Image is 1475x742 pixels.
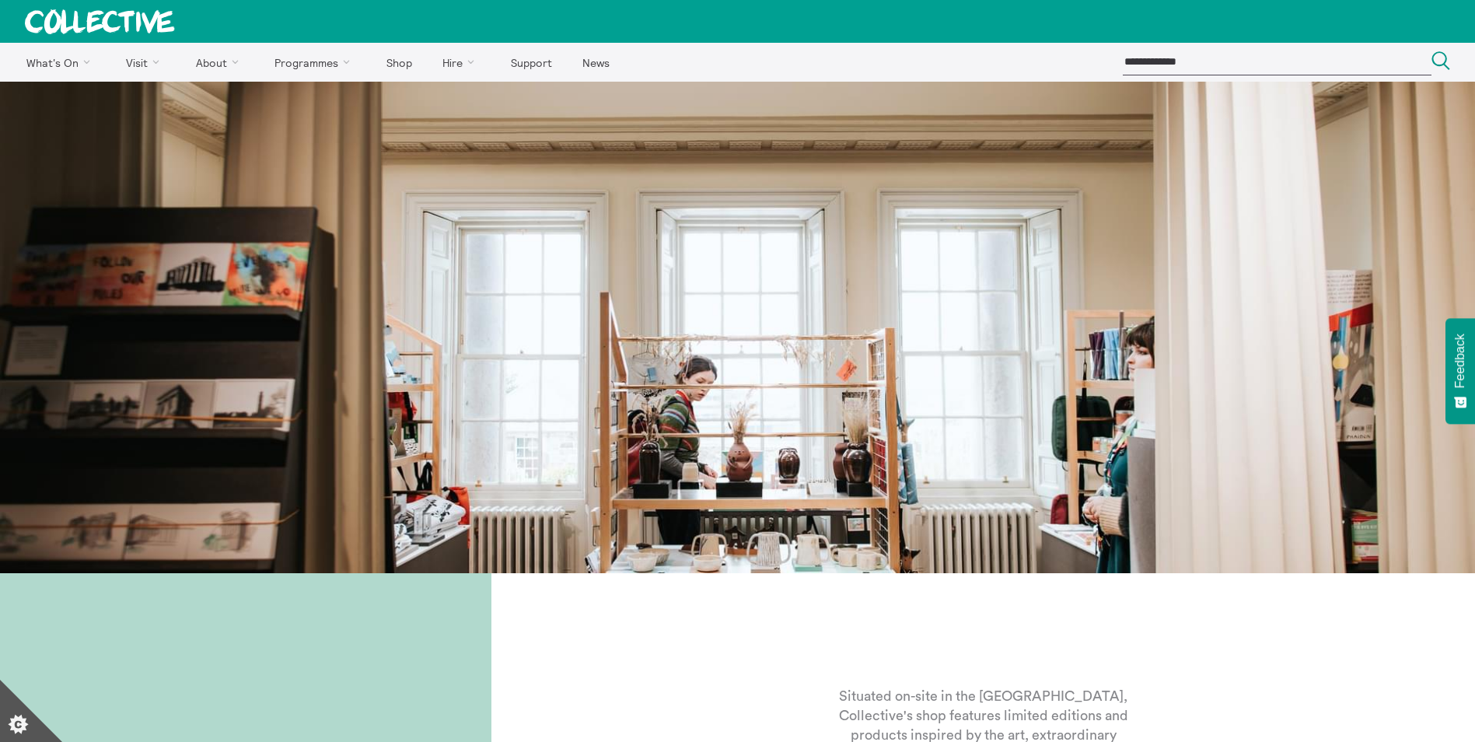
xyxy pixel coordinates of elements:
[429,43,495,82] a: Hire
[12,43,110,82] a: What's On
[1453,334,1467,388] span: Feedback
[261,43,370,82] a: Programmes
[113,43,180,82] a: Visit
[372,43,425,82] a: Shop
[497,43,565,82] a: Support
[1445,318,1475,424] button: Feedback - Show survey
[568,43,623,82] a: News
[182,43,258,82] a: About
